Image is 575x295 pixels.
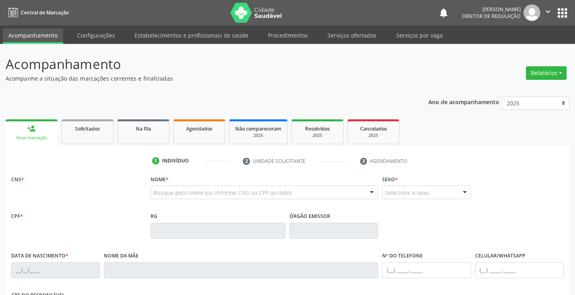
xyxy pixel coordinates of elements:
[428,97,499,107] p: Ano de acompanhamento
[21,9,69,16] span: Central de Marcação
[526,66,567,80] button: Relatórios
[136,125,151,132] span: Na fila
[382,262,471,278] input: (__) _____-_____
[152,157,159,164] div: 1
[11,135,52,141] div: Nova marcação
[6,6,69,19] a: Central de Marcação
[27,124,36,133] div: person_add
[129,28,254,42] a: Estabelecimentos e profissionais de saúde
[153,188,291,197] span: Busque pelo nome (ou informe CNS ou CPF ao lado)
[235,133,282,139] div: 2025
[475,262,564,278] input: (__) _____-_____
[382,250,423,262] label: Nº do Telefone
[11,210,23,223] label: CPF
[462,13,521,20] span: Diretor de regulação
[385,188,429,197] span: Selecione o sexo
[11,173,24,186] label: CNS
[11,262,100,278] input: __/__/____
[11,250,68,262] label: Data de nascimento
[151,210,157,223] label: RG
[322,28,382,42] a: Serviços ofertados
[462,6,521,13] div: [PERSON_NAME]
[289,210,330,223] label: Órgão emissor
[555,6,569,20] button: apps
[6,74,400,83] p: Acompanhe a situação das marcações correntes e finalizadas
[262,28,313,42] a: Procedimentos
[3,28,63,44] a: Acompanhamento
[305,125,330,132] span: Resolvidos
[540,4,555,21] button: 
[75,125,100,132] span: Solicitados
[235,125,282,132] span: Não compareceram
[475,250,525,262] label: Celular/WhatsApp
[151,173,169,186] label: Nome
[382,173,398,186] label: Sexo
[104,250,139,262] label: Nome da mãe
[353,133,393,139] div: 2025
[360,125,387,132] span: Cancelados
[186,125,212,132] span: Agendados
[6,54,400,74] p: Acompanhamento
[543,7,552,16] i: 
[71,28,121,42] a: Configurações
[438,7,449,18] button: notifications
[162,157,189,164] div: Indivíduo
[523,4,540,21] img: img
[297,133,337,139] div: 2025
[391,28,448,42] a: Serviços por vaga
